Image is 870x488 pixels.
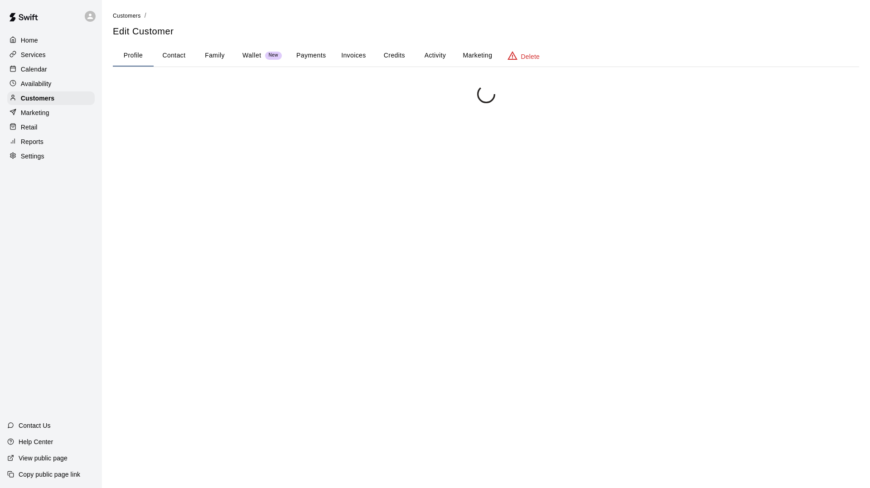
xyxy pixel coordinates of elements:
nav: breadcrumb [113,11,859,21]
a: Reports [7,135,95,148]
a: Home [7,33,95,47]
button: Credits [374,45,415,67]
p: Contact Us [19,421,51,430]
a: Calendar [7,62,95,76]
p: Calendar [21,65,47,74]
p: Wallet [242,51,261,60]
p: Reports [21,137,43,146]
span: New [265,53,282,58]
p: Customers [21,94,54,103]
p: Availability [21,79,52,88]
p: Services [21,50,46,59]
a: Customers [113,12,141,19]
p: Retail [21,123,38,132]
p: Help Center [19,437,53,446]
button: Activity [415,45,455,67]
button: Profile [113,45,154,67]
a: Marketing [7,106,95,120]
a: Customers [7,91,95,105]
p: Delete [521,52,540,61]
p: Copy public page link [19,470,80,479]
button: Payments [289,45,333,67]
li: / [145,11,146,20]
div: basic tabs example [113,45,859,67]
p: Home [21,36,38,45]
a: Settings [7,149,95,163]
button: Family [194,45,235,67]
button: Contact [154,45,194,67]
a: Services [7,48,95,62]
button: Invoices [333,45,374,67]
span: Customers [113,13,141,19]
a: Availability [7,77,95,91]
button: Marketing [455,45,499,67]
p: Settings [21,152,44,161]
h5: Edit Customer [113,25,859,38]
a: Retail [7,120,95,134]
p: View public page [19,454,68,463]
p: Marketing [21,108,49,117]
